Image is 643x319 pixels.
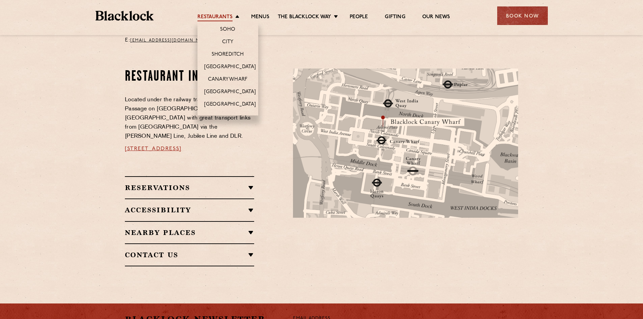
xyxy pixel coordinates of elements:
[497,6,548,25] div: Book Now
[422,14,450,21] a: Our News
[204,101,256,109] a: [GEOGRAPHIC_DATA]
[385,14,405,21] a: Gifting
[125,184,254,192] h2: Reservations
[197,14,233,21] a: Restaurants
[125,251,254,259] h2: Contact Us
[251,14,269,21] a: Menus
[96,11,154,21] img: BL_Textured_Logo-footer-cropped.svg
[278,14,331,21] a: The Blacklock Way
[130,38,211,43] a: [EMAIL_ADDRESS][DOMAIN_NAME]
[446,204,540,267] img: svg%3E
[204,64,256,71] a: [GEOGRAPHIC_DATA]
[204,89,256,96] a: [GEOGRAPHIC_DATA]
[350,14,368,21] a: People
[125,36,216,45] p: E:
[125,97,250,139] span: Located under the railway tracks on Frobisher’s Passage on [GEOGRAPHIC_DATA]’s [GEOGRAPHIC_DATA] ...
[208,76,247,84] a: Canary Wharf
[125,146,182,152] a: [STREET_ADDRESS]
[125,69,254,85] h2: Restaurant Information
[125,229,254,237] h2: Nearby Places
[220,26,236,34] a: Soho
[222,39,234,46] a: City
[125,206,254,214] h2: Accessibility
[212,51,244,59] a: Shoreditch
